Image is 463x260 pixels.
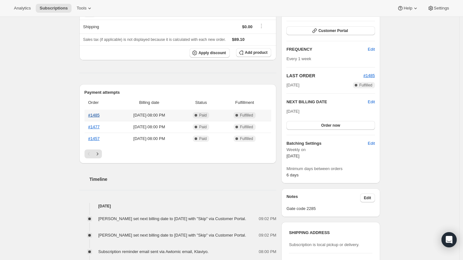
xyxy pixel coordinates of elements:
span: Subscription reminder email sent via Awtomic email, Klaviyo. [98,249,209,254]
span: Fulfillment [222,99,267,106]
div: Open Intercom Messenger [441,232,457,247]
span: [DATE] · 08:00 PM [118,124,180,130]
span: Gate code 2285 [286,206,375,212]
a: #1477 [88,124,100,129]
span: Minimum days between orders [286,166,375,172]
span: 6 days [286,173,298,177]
span: Order now [321,123,340,128]
button: Order now [286,121,375,130]
h2: Payment attempts [84,89,272,96]
h3: SHIPPING ADDRESS [289,230,372,236]
span: 08:00 PM [259,249,277,255]
span: Fulfilled [240,136,253,141]
nav: Pagination [84,149,272,158]
th: Shipping [79,20,164,34]
span: Paid [199,124,207,130]
button: Customer Portal [286,26,375,35]
span: $0.00 [242,24,253,29]
button: #1485 [363,73,375,79]
h2: LAST ORDER [286,73,363,79]
span: Customer Portal [318,28,348,33]
span: Billing date [118,99,180,106]
button: Help [393,4,422,13]
h6: Batching Settings [286,140,368,147]
button: Apply discount [190,48,230,58]
button: Subscriptions [36,4,72,13]
button: Next [93,149,102,158]
button: Settings [424,4,453,13]
span: Apply discount [198,50,226,55]
span: Help [404,6,412,11]
h2: Timeline [90,176,277,182]
span: Subscriptions [40,6,68,11]
button: Tools [73,4,97,13]
span: Edit [368,46,375,53]
span: Analytics [14,6,31,11]
button: Edit [360,193,375,202]
button: Edit [364,44,379,54]
span: Add product [245,50,267,55]
span: [DATE] · 08:00 PM [118,112,180,118]
span: Fulfilled [359,83,372,88]
button: Add product [236,48,271,57]
button: Analytics [10,4,34,13]
span: Paid [199,136,207,141]
span: [PERSON_NAME] set next billing date to [DATE] with "Skip" via Customer Portal. [98,233,246,238]
span: $89.10 [232,37,245,42]
button: Edit [364,138,379,149]
span: Fulfilled [240,113,253,118]
span: Weekly on [286,147,375,153]
span: 09:02 PM [259,216,277,222]
span: [DATE] [286,109,299,114]
span: [PERSON_NAME] set next billing date to [DATE] with "Skip" via Customer Portal. [98,216,246,221]
th: Order [84,96,116,110]
span: [DATE] [286,82,299,88]
button: Shipping actions [256,22,266,29]
h2: NEXT BILLING DATE [286,99,368,105]
span: Edit [368,140,375,147]
span: [DATE] · 08:00 PM [118,136,180,142]
span: 09:02 PM [259,232,277,238]
button: Edit [368,99,375,105]
span: Fulfilled [240,124,253,130]
span: Every 1 week [286,56,311,61]
span: Sales tax (if applicable) is not displayed because it is calculated with each new order. [83,37,226,42]
h2: FREQUENCY [286,46,368,53]
h3: Notes [286,193,360,202]
a: #1457 [88,136,100,141]
span: Settings [434,6,449,11]
a: #1485 [363,73,375,78]
span: Status [184,99,218,106]
span: [DATE] [286,154,299,158]
span: Paid [199,113,207,118]
span: Subscription is local pickup or delivery. [289,242,359,247]
span: Edit [364,195,371,200]
h4: [DATE] [79,203,277,209]
a: #1485 [88,113,100,117]
span: Tools [77,6,86,11]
